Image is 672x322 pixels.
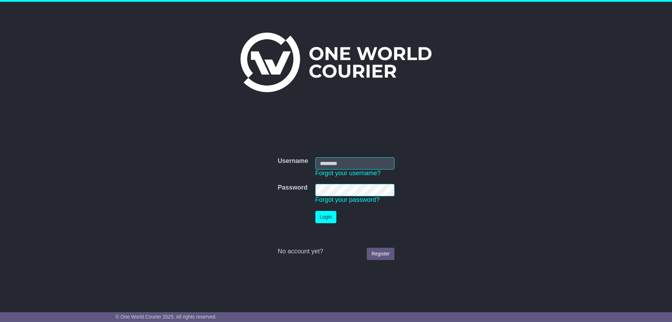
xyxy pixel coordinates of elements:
a: Register [367,248,394,260]
a: Forgot your password? [315,196,380,203]
a: Forgot your username? [315,170,381,177]
button: Login [315,211,336,223]
label: Password [278,184,307,192]
img: One World [240,33,432,92]
div: No account yet? [278,248,394,255]
label: Username [278,157,308,165]
span: © One World Courier 2025. All rights reserved. [115,314,217,320]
